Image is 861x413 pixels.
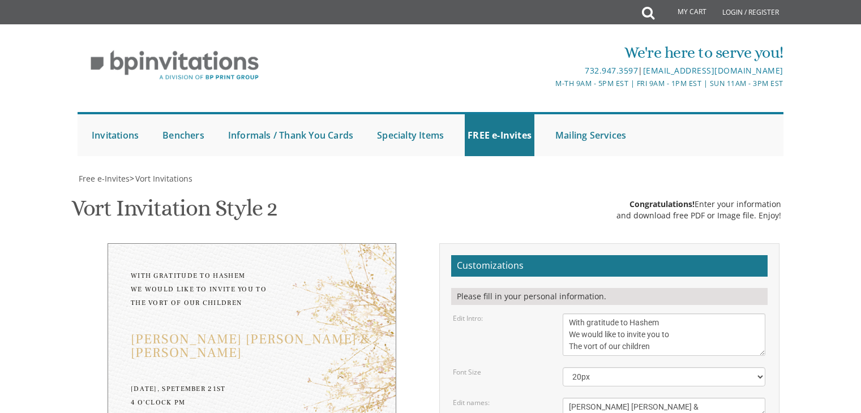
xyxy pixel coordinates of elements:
div: We're here to serve you! [314,41,783,64]
span: > [130,173,192,184]
a: My Cart [653,1,714,24]
div: With gratitude to Hashem We would like to invite you to The vort of our children [131,269,373,310]
span: Vort Invitations [135,173,192,184]
label: Edit Intro: [453,313,483,323]
a: [EMAIL_ADDRESS][DOMAIN_NAME] [643,65,783,76]
span: Free e-Invites [79,173,130,184]
a: Vort Invitations [134,173,192,184]
span: Congratulations! [629,199,695,209]
label: Edit names: [453,398,490,407]
a: Mailing Services [552,114,629,156]
textarea: With gratitude to Hashem We would like to invite you to The vort of our children [563,313,765,356]
a: Specialty Items [374,114,447,156]
h1: Vort Invitation Style 2 [71,196,277,229]
a: Invitations [89,114,142,156]
a: 732.947.3597 [585,65,638,76]
h2: Customizations [451,255,768,277]
div: | [314,64,783,78]
iframe: chat widget [791,342,861,396]
a: Free e-Invites [78,173,130,184]
a: FREE e-Invites [465,114,534,156]
div: M-Th 9am - 5pm EST | Fri 9am - 1pm EST | Sun 11am - 3pm EST [314,78,783,89]
a: Benchers [160,114,207,156]
div: [PERSON_NAME] [PERSON_NAME] & [PERSON_NAME] [131,333,373,360]
label: Font Size [453,367,481,377]
div: Enter your information [616,199,781,210]
div: Please fill in your personal information. [451,288,768,305]
div: and download free PDF or Image file. Enjoy! [616,210,781,221]
img: BP Invitation Loft [78,42,272,89]
a: Informals / Thank You Cards [225,114,356,156]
